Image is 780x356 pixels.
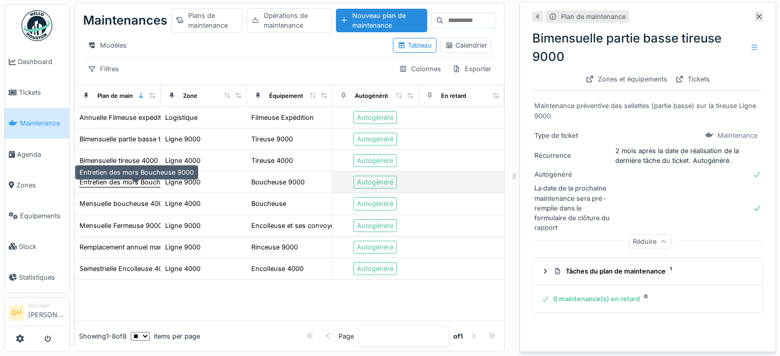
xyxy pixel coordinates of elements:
summary: 0 maintenance(s) en retard0 [537,289,758,308]
div: Tireuse 9000 [251,134,293,144]
div: Encolleuse 4000 [251,264,304,274]
div: Plan de maintenance [561,12,626,22]
span: Statistiques [19,273,65,282]
a: Maintenance [5,108,69,139]
a: Zones [5,170,69,200]
div: Entretien des mors Boucheuse 9000 [75,165,198,180]
div: Mensuelle boucheuse 4000 [79,199,167,208]
div: Modèles [83,38,131,53]
div: Nouveau plan de maintenance [336,9,427,32]
div: Ligne 9000 [165,242,201,252]
div: Showing 1 - 8 of 8 [79,331,127,341]
div: Maintenances [83,7,167,34]
div: Réduire [628,234,671,249]
span: Agenda [17,150,65,159]
div: Équipement [269,92,303,100]
li: [PERSON_NAME] [28,302,65,324]
div: Autogénéré [357,221,393,231]
div: items per page [131,331,200,341]
div: Semestrielle Encolleuse 4000 [79,264,171,274]
div: Bimensuelle partie basse tireuse 9000 [79,134,198,144]
div: Filtres [83,61,124,76]
div: Filmeuse Expédition [251,113,314,122]
div: Ligne 4000 [165,199,201,208]
div: Opérations de maintenance [247,8,332,33]
div: En retard [441,92,466,100]
span: Stock [19,242,65,252]
div: Zones et équipements [582,72,671,86]
img: Badge_color-CXgf-gQk.svg [22,10,52,41]
div: Mensuelle Fermeuse 9000 [79,221,162,231]
div: Maintenance [717,131,757,140]
div: Plans de maintenance [171,8,243,33]
div: Annuelle Filmeuse expédition [79,113,171,122]
a: Agenda [5,139,69,170]
div: Autogénéré [357,113,393,122]
div: Exporter [448,61,496,76]
span: Maintenance [20,118,65,128]
div: Bimensuelle tireuse 4000 [79,156,158,165]
div: Autogénéré [357,199,393,208]
div: Ligne 9000 [165,134,201,144]
div: Tâches du plan de maintenance [553,266,750,276]
div: Autogénéré [357,264,393,274]
div: La date de la prochaine maintenance sera pré-remplie dans le formulaire de clôture du rapport [534,183,611,233]
a: GH Manager[PERSON_NAME] [9,302,65,326]
div: Entretien des mors Boucheuse 9000 [79,177,194,187]
summary: Tâches du plan de maintenance1 [537,262,758,281]
div: Autogénéré [357,177,393,187]
div: Autogénéré [357,134,393,144]
a: Dashboard [5,47,69,77]
span: Zones [16,180,65,190]
div: Tableau [397,40,432,50]
div: Autogénéré [355,92,388,100]
span: Dashboard [18,57,65,67]
a: Statistiques [5,262,69,292]
div: 2 mois après la date de réalisation de la dernière tâche du ticket. Autogénéré. [615,146,761,165]
div: Plan de maintenance [97,92,156,100]
a: Tickets [5,77,69,108]
div: Autogénéré [357,156,393,165]
div: 0 maintenance(s) en retard [541,294,750,304]
div: Zone [183,92,197,100]
div: Ligne 9000 [165,177,201,187]
li: GH [9,305,24,321]
div: Rinceuse 9000 [251,242,298,252]
div: Récurrence [534,151,611,160]
div: Encolleuse et ses convoyeurs 9000 [251,221,363,231]
div: Tireuse 4000 [251,156,293,165]
div: Autogénéré [534,170,611,179]
div: Maintenance préventive des sellettes (partie basse) sur la tireuse Ligne 9000. [534,101,761,120]
div: Bimensuelle partie basse tireuse 9000 [532,29,763,66]
a: Équipements [5,200,69,231]
div: Boucheuse [251,199,286,208]
div: Manager [28,302,65,309]
div: Colonnes [394,61,446,76]
span: Équipements [20,211,65,221]
div: Remplacement annuel manomètre rinceuse 9000 [79,242,232,252]
div: Ligne 4000 [165,264,201,274]
div: Autogénéré [357,242,393,252]
span: Tickets [19,88,65,97]
div: Logistique [165,113,197,122]
strong: of 1 [453,331,463,341]
div: Tickets [671,72,714,86]
div: Ligne 9000 [165,221,201,231]
div: Page [338,331,354,341]
div: Type de ticket [534,131,611,140]
div: Calendrier [445,40,487,50]
a: Stock [5,231,69,262]
div: Boucheuse 9000 [251,177,305,187]
div: Ligne 4000 [165,156,201,165]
